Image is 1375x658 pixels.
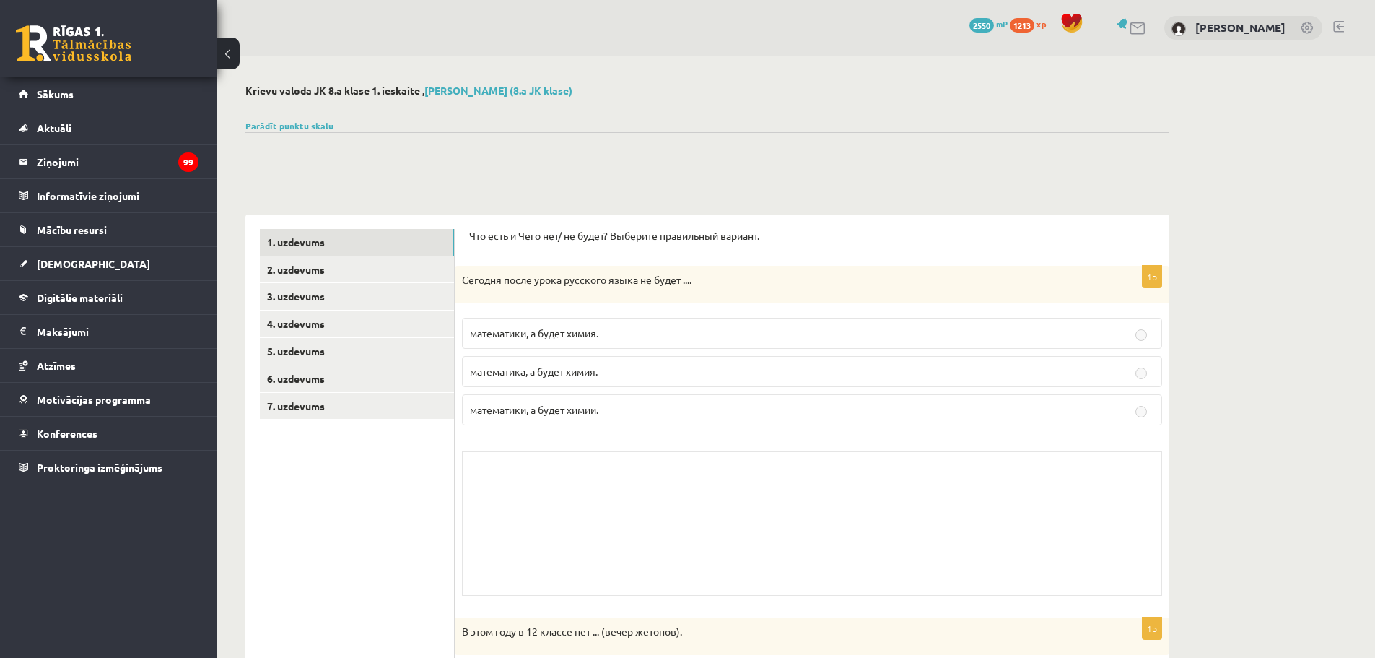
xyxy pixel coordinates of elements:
a: Konferences [19,417,198,450]
legend: Maksājumi [37,315,198,348]
a: [DEMOGRAPHIC_DATA] [19,247,198,280]
a: Aktuāli [19,111,198,144]
span: xp [1036,18,1046,30]
a: 3. uzdevums [260,283,454,310]
span: mP [996,18,1008,30]
a: 7. uzdevums [260,393,454,420]
legend: Informatīvie ziņojumi [37,179,198,212]
span: Sākums [37,87,74,100]
a: 4. uzdevums [260,311,454,337]
p: В этом году в 12 классе нет ... (вечер жетонов). [462,625,1090,639]
a: 6. uzdevums [260,365,454,392]
a: Sākums [19,77,198,111]
span: Proktoringa izmēģinājums [37,461,162,474]
span: Mācību resursi [37,223,107,236]
a: Proktoringa izmēģinājums [19,451,198,484]
a: 5. uzdevums [260,338,454,365]
a: Mācību resursi [19,213,198,246]
a: Maksājumi [19,315,198,348]
p: Сегодня после урока русского языка не будет .... [462,273,1090,287]
span: математики, а будет химии. [470,403,598,416]
span: Aktuāli [37,121,71,134]
span: 1213 [1010,18,1034,33]
span: математика, а будет химия. [470,365,598,378]
p: Что есть и Чего нет/ не будет? Выберите правильный вариант. [469,229,1155,243]
a: [PERSON_NAME] [1195,20,1285,35]
p: 1p [1142,617,1162,640]
a: Informatīvie ziņojumi [19,179,198,212]
a: Motivācijas programma [19,383,198,416]
a: Digitālie materiāli [19,281,198,314]
legend: Ziņojumi [37,145,198,178]
span: Atzīmes [37,359,76,372]
span: Motivācijas programma [37,393,151,406]
img: Armīns Salmanis [1171,22,1186,36]
span: Konferences [37,427,97,440]
i: 99 [178,152,198,172]
a: Ziņojumi99 [19,145,198,178]
a: 2. uzdevums [260,256,454,283]
span: 2550 [969,18,994,33]
a: 2550 mP [969,18,1008,30]
span: Digitālie materiāli [37,291,123,304]
span: математики, а будет химия. [470,326,598,339]
a: 1. uzdevums [260,229,454,256]
input: математика, а будет химия. [1135,368,1147,379]
input: математики, а будет химия. [1135,329,1147,341]
span: [DEMOGRAPHIC_DATA] [37,257,150,270]
a: Rīgas 1. Tālmācības vidusskola [16,25,131,61]
a: [PERSON_NAME] (8.a JK klase) [424,84,572,97]
p: 1p [1142,265,1162,288]
input: математики, а будет химии. [1135,406,1147,417]
h2: Krievu valoda JK 8.a klase 1. ieskaite , [245,85,1169,97]
a: 1213 xp [1010,18,1053,30]
a: Parādīt punktu skalu [245,120,333,131]
a: Atzīmes [19,349,198,382]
